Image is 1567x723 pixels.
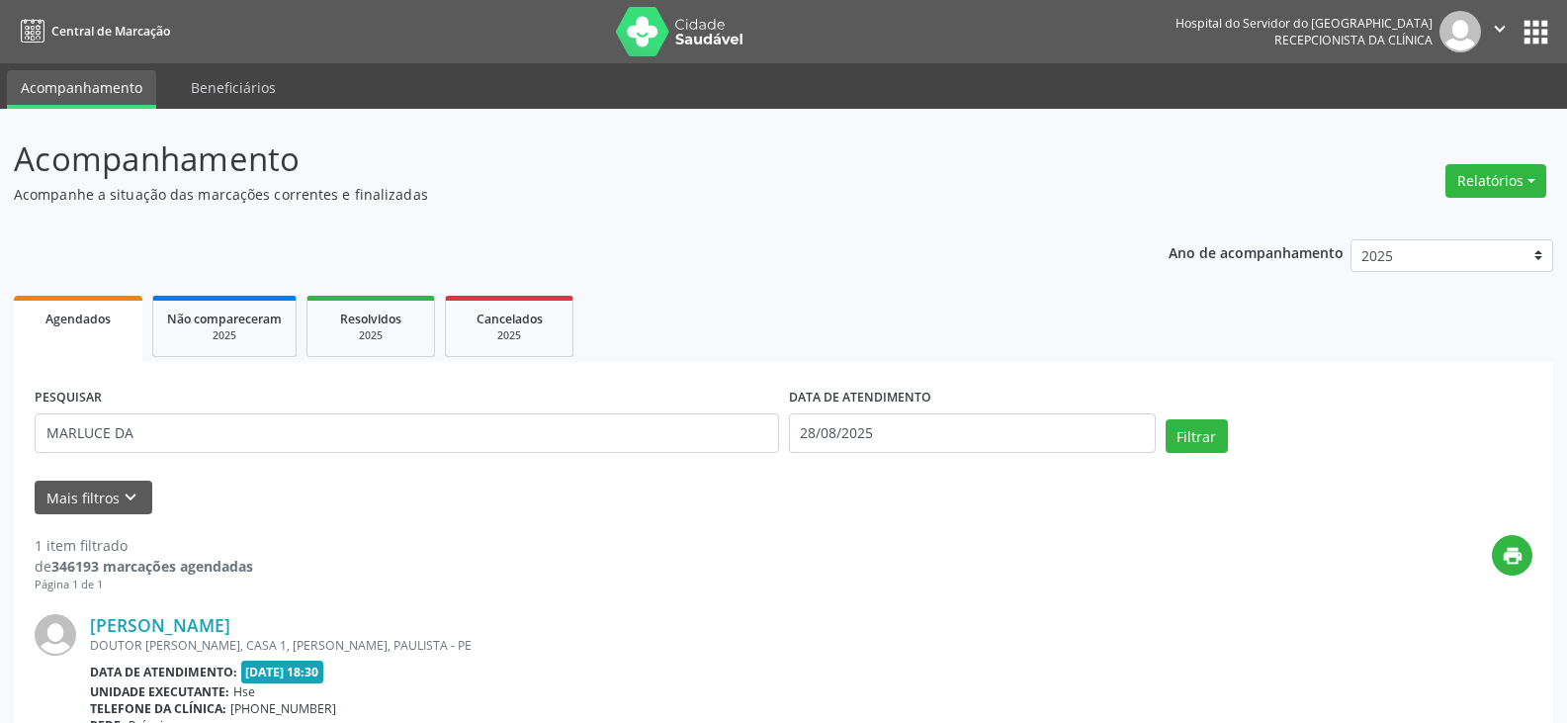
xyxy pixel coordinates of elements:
[51,557,253,576] strong: 346193 marcações agendadas
[35,413,779,453] input: Nome, código do beneficiário ou CPF
[233,683,255,700] span: Hse
[35,481,152,515] button: Mais filtroskeyboard_arrow_down
[1169,239,1344,264] p: Ano de acompanhamento
[167,311,282,327] span: Não compareceram
[14,135,1091,184] p: Acompanhamento
[35,577,253,593] div: Página 1 de 1
[789,413,1156,453] input: Selecione um intervalo
[7,70,156,109] a: Acompanhamento
[230,700,336,717] span: [PHONE_NUMBER]
[14,15,170,47] a: Central de Marcação
[1439,11,1481,52] img: img
[90,700,226,717] b: Telefone da clínica:
[460,328,559,343] div: 2025
[241,661,324,683] span: [DATE] 18:30
[789,383,931,413] label: DATA DE ATENDIMENTO
[1445,164,1546,198] button: Relatórios
[1519,15,1553,49] button: apps
[90,683,229,700] b: Unidade executante:
[14,184,1091,205] p: Acompanhe a situação das marcações correntes e finalizadas
[1489,18,1511,40] i: 
[90,664,237,680] b: Data de atendimento:
[1502,545,1523,567] i: print
[35,383,102,413] label: PESQUISAR
[1166,419,1228,453] button: Filtrar
[120,487,141,508] i: keyboard_arrow_down
[51,23,170,40] span: Central de Marcação
[1481,11,1519,52] button: 
[1492,535,1532,576] button: print
[35,614,76,656] img: img
[35,556,253,577] div: de
[45,311,111,327] span: Agendados
[167,328,282,343] div: 2025
[1175,15,1433,32] div: Hospital do Servidor do [GEOGRAPHIC_DATA]
[90,637,1236,654] div: DOUTOR [PERSON_NAME], CASA 1, [PERSON_NAME], PAULISTA - PE
[477,311,543,327] span: Cancelados
[177,70,290,105] a: Beneficiários
[90,614,230,636] a: [PERSON_NAME]
[321,328,420,343] div: 2025
[35,535,253,556] div: 1 item filtrado
[1274,32,1433,48] span: Recepcionista da clínica
[340,311,401,327] span: Resolvidos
